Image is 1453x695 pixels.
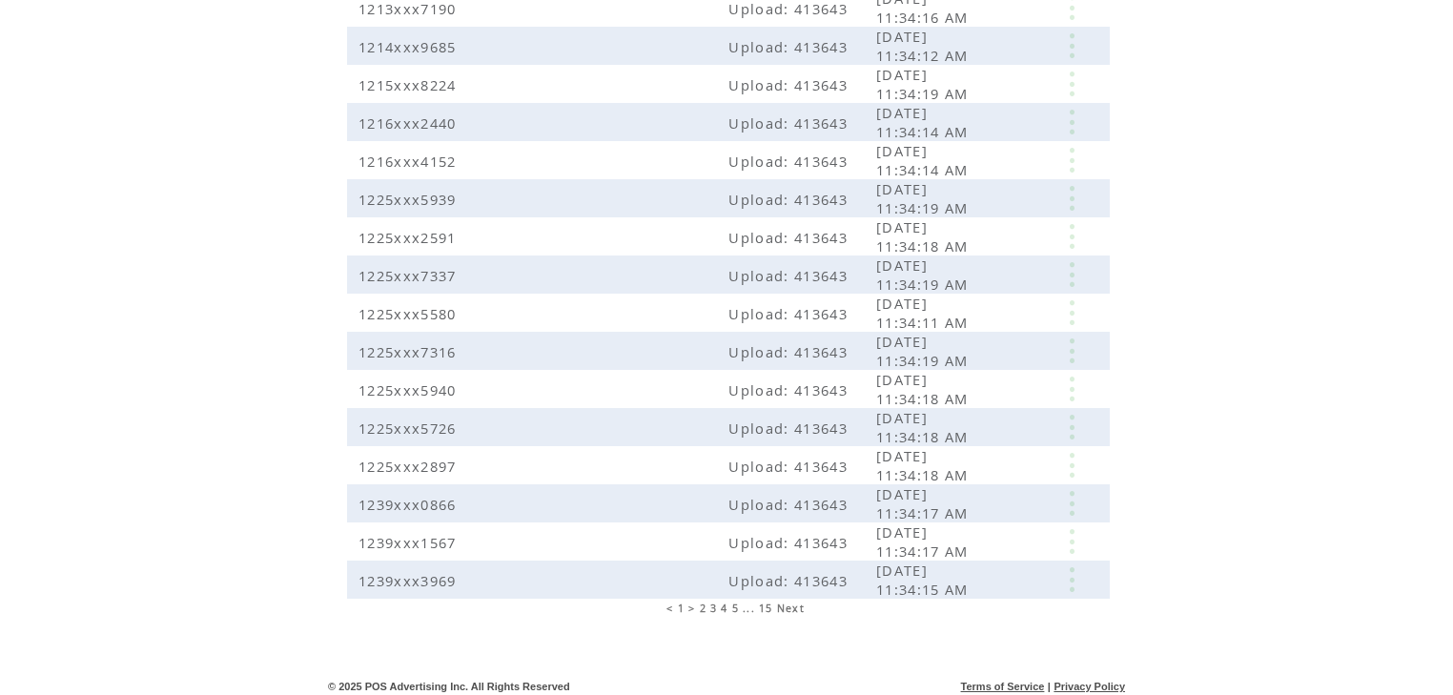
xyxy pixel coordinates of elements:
span: Upload: 413643 [728,533,852,552]
span: 1214xxx9685 [358,37,461,56]
a: Next [777,602,805,615]
span: [DATE] 11:34:15 AM [876,561,973,599]
span: 1239xxx1567 [358,533,461,552]
span: [DATE] 11:34:18 AM [876,370,973,408]
span: 1225xxx5580 [358,304,461,323]
span: 1216xxx4152 [358,152,461,171]
span: Upload: 413643 [728,266,852,285]
span: 1225xxx5726 [358,419,461,438]
span: Upload: 413643 [728,380,852,399]
a: Privacy Policy [1054,681,1125,692]
span: [DATE] 11:34:19 AM [876,65,973,103]
a: 3 [710,602,717,615]
span: [DATE] 11:34:18 AM [876,217,973,256]
span: [DATE] 11:34:18 AM [876,408,973,446]
span: 1225xxx5939 [358,190,461,209]
span: | [1048,681,1051,692]
span: [DATE] 11:34:17 AM [876,484,973,522]
span: [DATE] 11:34:18 AM [876,446,973,484]
span: Upload: 413643 [728,457,852,476]
a: Terms of Service [961,681,1045,692]
span: 1216xxx2440 [358,113,461,133]
span: 1225xxx7316 [358,342,461,361]
span: < 1 > [666,602,696,615]
span: © 2025 POS Advertising Inc. All Rights Reserved [328,681,570,692]
span: [DATE] 11:34:12 AM [876,27,973,65]
span: 1225xxx2591 [358,228,461,247]
span: Upload: 413643 [728,495,852,514]
span: [DATE] 11:34:19 AM [876,256,973,294]
span: ... [743,602,755,615]
span: 1239xxx0866 [358,495,461,514]
span: Upload: 413643 [728,228,852,247]
span: [DATE] 11:34:14 AM [876,103,973,141]
span: Upload: 413643 [728,342,852,361]
span: 1225xxx7337 [358,266,461,285]
span: Upload: 413643 [728,190,852,209]
span: 1225xxx5940 [358,380,461,399]
span: 1215xxx8224 [358,75,461,94]
a: 2 [700,602,706,615]
span: Upload: 413643 [728,37,852,56]
span: Upload: 413643 [728,304,852,323]
span: [DATE] 11:34:11 AM [876,294,973,332]
span: 1239xxx3969 [358,571,461,590]
span: Upload: 413643 [728,113,852,133]
span: [DATE] 11:34:19 AM [876,332,973,370]
span: Upload: 413643 [728,152,852,171]
span: Upload: 413643 [728,571,852,590]
span: Upload: 413643 [728,419,852,438]
span: [DATE] 11:34:14 AM [876,141,973,179]
span: 1225xxx2897 [358,457,461,476]
a: 15 [759,602,773,615]
a: 5 [732,602,739,615]
a: 4 [721,602,727,615]
span: Upload: 413643 [728,75,852,94]
span: [DATE] 11:34:19 AM [876,179,973,217]
span: [DATE] 11:34:17 AM [876,522,973,561]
